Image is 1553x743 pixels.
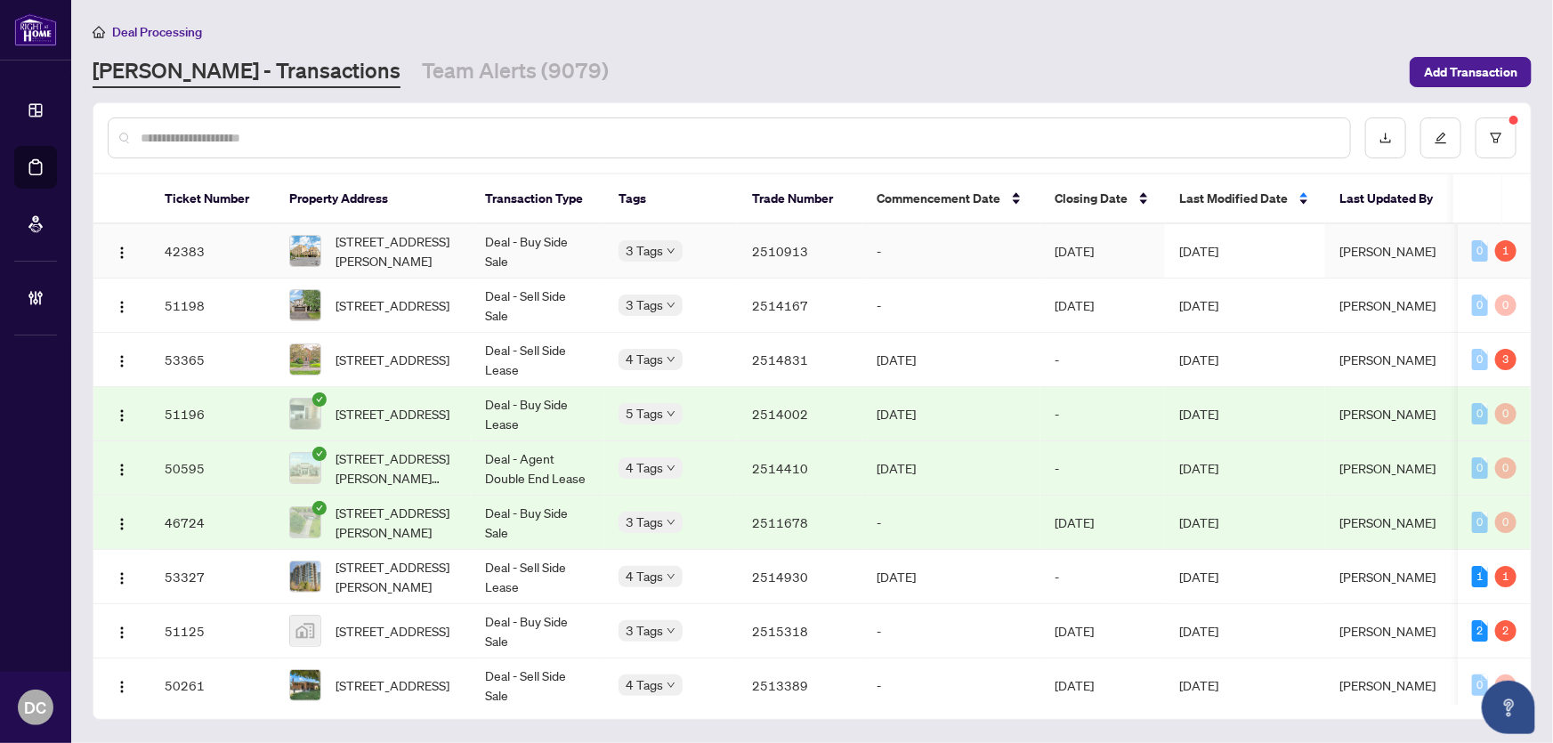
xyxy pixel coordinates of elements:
img: thumbnail-img [290,344,320,375]
button: Logo [108,617,136,645]
span: down [667,572,675,581]
span: Last Modified Date [1179,189,1288,208]
td: [DATE] [862,333,1040,387]
span: [STREET_ADDRESS] [336,295,449,315]
span: down [667,626,675,635]
span: Add Transaction [1424,58,1517,86]
span: [STREET_ADDRESS][PERSON_NAME][PERSON_NAME] [336,448,457,488]
td: 2513389 [738,658,862,713]
div: 1 [1495,240,1517,262]
td: [PERSON_NAME] [1325,333,1459,387]
img: thumbnail-img [290,670,320,700]
img: thumbnail-img [290,399,320,429]
td: Deal - Buy Side Lease [471,387,604,441]
td: [DATE] [1040,658,1165,713]
td: [PERSON_NAME] [1325,224,1459,279]
td: 2514167 [738,279,862,333]
div: 2 [1495,620,1517,642]
button: Logo [108,345,136,374]
td: 50595 [150,441,275,496]
th: Property Address [275,174,471,224]
img: Logo [115,571,129,586]
span: 3 Tags [626,512,663,532]
td: Deal - Buy Side Sale [471,224,604,279]
button: download [1365,117,1406,158]
td: 51125 [150,604,275,658]
td: - [862,604,1040,658]
span: down [667,681,675,690]
span: download [1379,132,1392,144]
img: Logo [115,246,129,260]
span: [DATE] [1179,460,1218,476]
div: 0 [1472,403,1488,424]
td: [PERSON_NAME] [1325,550,1459,604]
div: 0 [1495,457,1517,479]
td: 51198 [150,279,275,333]
div: 0 [1495,295,1517,316]
button: Logo [108,400,136,428]
td: - [1040,333,1165,387]
td: [DATE] [1040,279,1165,333]
span: down [667,301,675,310]
span: down [667,246,675,255]
span: [DATE] [1179,677,1218,693]
span: 4 Tags [626,566,663,586]
td: 2514002 [738,387,862,441]
div: 0 [1472,349,1488,370]
td: Deal - Sell Side Lease [471,550,604,604]
span: Deal Processing [112,24,202,40]
th: Last Modified Date [1165,174,1325,224]
td: [PERSON_NAME] [1325,496,1459,550]
button: Add Transaction [1410,57,1532,87]
span: 3 Tags [626,295,663,315]
img: Logo [115,626,129,640]
a: [PERSON_NAME] - Transactions [93,56,400,88]
td: - [862,279,1040,333]
td: - [862,658,1040,713]
button: filter [1476,117,1517,158]
img: Logo [115,517,129,531]
span: 4 Tags [626,457,663,478]
span: [DATE] [1179,243,1218,259]
td: [DATE] [1040,496,1165,550]
td: [PERSON_NAME] [1325,279,1459,333]
img: thumbnail-img [290,290,320,320]
div: 0 [1495,403,1517,424]
td: - [1040,387,1165,441]
td: 46724 [150,496,275,550]
th: Last Updated By [1325,174,1459,224]
div: 0 [1472,512,1488,533]
td: Deal - Sell Side Sale [471,279,604,333]
td: - [862,224,1040,279]
span: 4 Tags [626,674,663,695]
td: 42383 [150,224,275,279]
td: [PERSON_NAME] [1325,387,1459,441]
div: 0 [1495,674,1517,696]
img: Logo [115,300,129,314]
span: [STREET_ADDRESS] [336,350,449,369]
img: thumbnail-img [290,507,320,537]
th: Tags [604,174,738,224]
td: 2514930 [738,550,862,604]
button: Logo [108,671,136,699]
span: home [93,26,105,38]
td: Deal - Sell Side Lease [471,333,604,387]
th: Commencement Date [862,174,1040,224]
div: 0 [1472,457,1488,479]
td: - [1040,550,1165,604]
span: check-circle [312,392,327,407]
span: 5 Tags [626,403,663,424]
div: 3 [1495,349,1517,370]
img: Logo [115,463,129,477]
td: Deal - Buy Side Sale [471,496,604,550]
span: Commencement Date [877,189,1000,208]
td: [PERSON_NAME] [1325,604,1459,658]
span: [STREET_ADDRESS] [336,404,449,424]
img: thumbnail-img [290,616,320,646]
td: 51196 [150,387,275,441]
td: Deal - Agent Double End Lease [471,441,604,496]
th: Closing Date [1040,174,1165,224]
img: thumbnail-img [290,453,320,483]
div: 2 [1472,620,1488,642]
td: 2510913 [738,224,862,279]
